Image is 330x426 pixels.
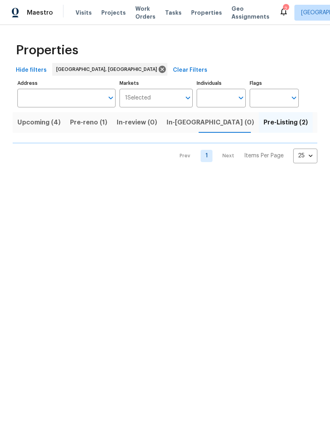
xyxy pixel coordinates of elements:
span: Clear Filters [173,65,207,75]
button: Clear Filters [170,63,211,78]
p: Items Per Page [244,152,284,160]
span: Properties [191,9,222,17]
span: In-[GEOGRAPHIC_DATA] (0) [167,117,254,128]
div: 2 [283,5,288,13]
button: Open [182,92,193,103]
label: Markets [119,81,193,86]
label: Individuals [197,81,246,86]
span: Visits [76,9,92,17]
span: Tasks [165,10,182,15]
button: Open [105,92,116,103]
span: Properties [16,46,78,54]
a: Goto page 1 [201,150,212,162]
span: Upcoming (4) [17,117,61,128]
div: [GEOGRAPHIC_DATA], [GEOGRAPHIC_DATA] [52,63,167,76]
label: Flags [250,81,299,86]
div: 25 [293,145,317,166]
button: Open [235,92,247,103]
span: Hide filters [16,65,47,75]
span: Pre-reno (1) [70,117,107,128]
span: Work Orders [135,5,156,21]
span: In-review (0) [117,117,157,128]
span: 1 Selected [125,95,151,101]
span: Maestro [27,9,53,17]
span: Geo Assignments [231,5,269,21]
button: Hide filters [13,63,50,78]
span: Projects [101,9,126,17]
button: Open [288,92,300,103]
span: [GEOGRAPHIC_DATA], [GEOGRAPHIC_DATA] [56,65,160,73]
span: Pre-Listing (2) [264,117,308,128]
label: Address [17,81,116,86]
nav: Pagination Navigation [172,149,317,163]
